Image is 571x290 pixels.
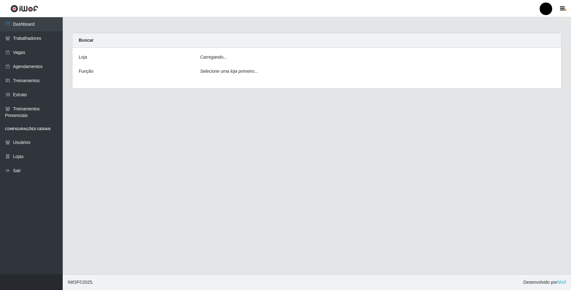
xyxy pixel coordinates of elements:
[200,55,227,60] i: Carregando...
[79,54,87,61] label: Loja
[523,279,566,286] span: Desenvolvido por
[68,280,79,285] span: IWOF
[79,68,93,75] label: Função
[10,5,38,13] img: CoreUI Logo
[79,38,93,43] strong: Buscar
[557,280,566,285] a: iWof
[200,69,258,74] i: Selecione uma loja primeiro...
[68,279,93,286] span: © 2025 .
